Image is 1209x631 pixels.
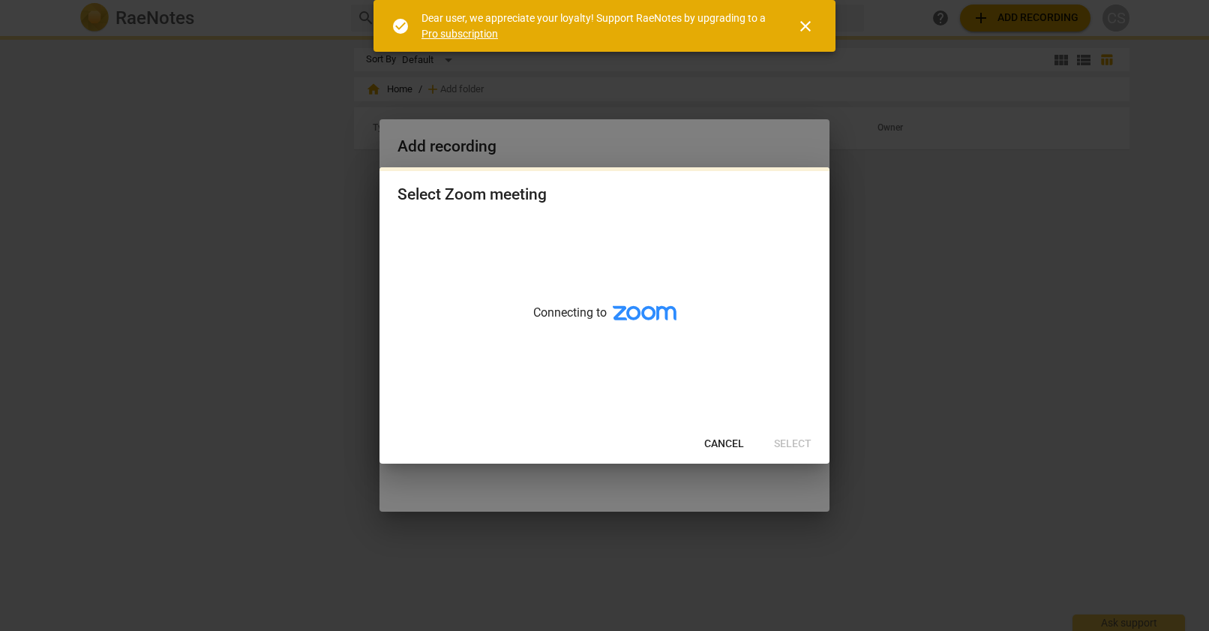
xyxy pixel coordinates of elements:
button: Close [787,8,823,44]
span: Cancel [704,437,744,452]
div: Select Zoom meeting [397,185,547,204]
div: Dear user, we appreciate your loyalty! Support RaeNotes by upgrading to a [421,11,769,41]
button: Cancel [692,431,756,458]
div: Connecting to [379,219,829,425]
a: Pro subscription [421,28,498,40]
span: close [796,17,814,35]
span: check_circle [391,17,409,35]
